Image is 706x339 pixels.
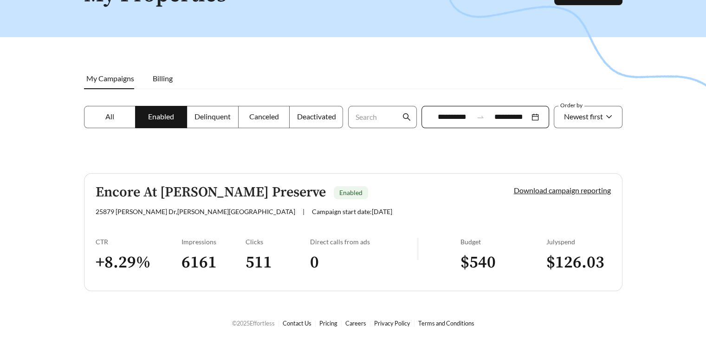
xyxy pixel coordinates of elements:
[303,208,304,215] span: |
[319,319,337,327] a: Pricing
[194,112,231,121] span: Delinquent
[249,112,279,121] span: Canceled
[96,238,181,246] div: CTR
[232,319,275,327] span: © 2025 Effortless
[84,173,622,291] a: Encore At [PERSON_NAME] PreserveEnabled25879 [PERSON_NAME] Dr,[PERSON_NAME][GEOGRAPHIC_DATA]|Camp...
[105,112,114,121] span: All
[310,238,417,246] div: Direct calls from ads
[283,319,311,327] a: Contact Us
[153,74,173,83] span: Billing
[476,113,485,121] span: to
[546,238,611,246] div: July spend
[460,238,546,246] div: Budget
[418,319,474,327] a: Terms and Conditions
[148,112,174,121] span: Enabled
[246,252,310,273] h3: 511
[312,208,392,215] span: Campaign start date: [DATE]
[514,186,611,195] a: Download campaign reporting
[96,185,326,200] h5: Encore At [PERSON_NAME] Preserve
[96,252,181,273] h3: + 8.29 %
[96,208,295,215] span: 25879 [PERSON_NAME] Dr , [PERSON_NAME][GEOGRAPHIC_DATA]
[546,252,611,273] h3: $ 126.03
[564,112,603,121] span: Newest first
[374,319,410,327] a: Privacy Policy
[339,189,363,196] span: Enabled
[460,252,546,273] h3: $ 540
[86,74,134,83] span: My Campaigns
[297,112,336,121] span: Deactivated
[181,252,246,273] h3: 6161
[181,238,246,246] div: Impressions
[476,113,485,121] span: swap-right
[402,113,411,121] span: search
[345,319,366,327] a: Careers
[417,238,418,260] img: line
[310,252,417,273] h3: 0
[246,238,310,246] div: Clicks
